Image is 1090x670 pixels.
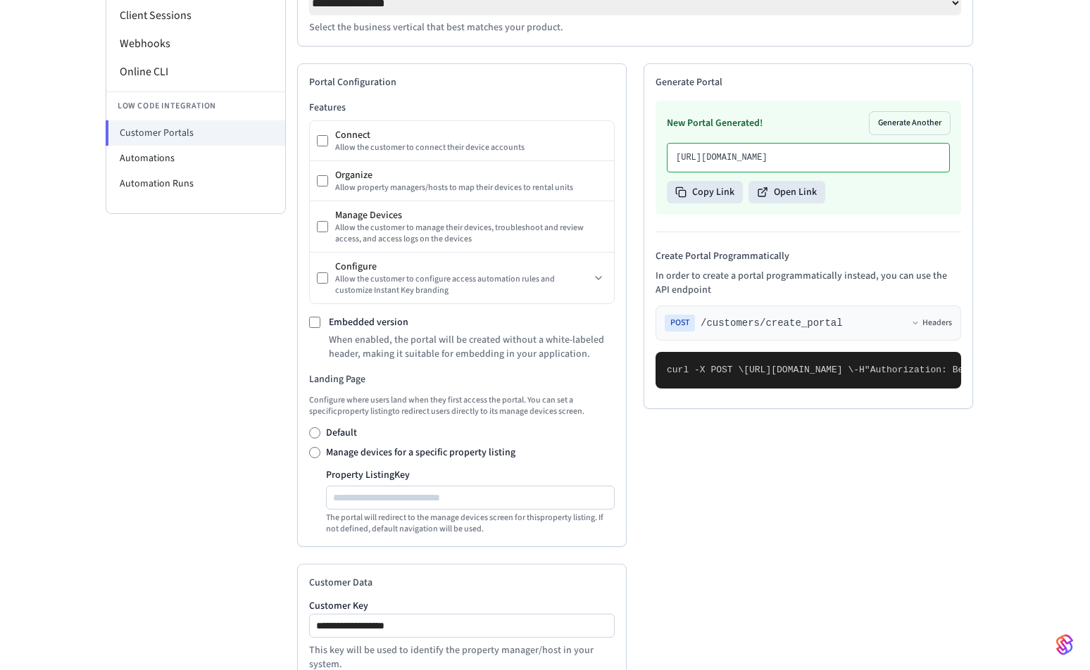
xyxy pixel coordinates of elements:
[106,58,285,86] li: Online CLI
[329,315,408,329] label: Embedded version
[911,317,952,329] button: Headers
[309,75,615,89] h2: Portal Configuration
[656,249,961,263] h4: Create Portal Programmatically
[106,120,285,146] li: Customer Portals
[326,468,410,482] label: Property Listing Key
[335,260,590,274] div: Configure
[106,91,285,120] li: Low Code Integration
[329,333,615,361] p: When enabled, the portal will be created without a white-labeled header, making it suitable for e...
[106,171,285,196] li: Automation Runs
[676,152,941,163] p: [URL][DOMAIN_NAME]
[326,426,357,440] label: Default
[309,395,615,417] p: Configure where users land when they first access the portal. You can set a specific property lis...
[326,512,615,535] p: The portal will redirect to the manage devices screen for this property listing . If not defined,...
[667,365,744,375] span: curl -X POST \
[106,1,285,30] li: Client Sessions
[106,146,285,171] li: Automations
[335,182,607,194] div: Allow property managers/hosts to map their devices to rental units
[665,315,695,331] span: POST
[656,75,961,89] h2: Generate Portal
[326,445,515,460] label: Manage devices for a specific property listing
[106,30,285,58] li: Webhooks
[656,269,961,297] p: In order to create a portal programmatically instead, you can use the API endpoint
[335,128,607,142] div: Connect
[701,316,843,330] span: /customers/create_portal
[667,181,743,203] button: Copy Link
[309,601,615,611] label: Customer Key
[853,365,865,375] span: -H
[1056,633,1073,656] img: SeamLogoGradient.69752ec5.svg
[744,365,853,375] span: [URL][DOMAIN_NAME] \
[335,274,590,296] div: Allow the customer to configure access automation rules and customize Instant Key branding
[309,20,961,34] p: Select the business vertical that best matches your product.
[335,208,607,222] div: Manage Devices
[335,168,607,182] div: Organize
[667,116,763,130] h3: New Portal Generated!
[870,112,950,134] button: Generate Another
[335,142,607,153] div: Allow the customer to connect their device accounts
[335,222,607,245] div: Allow the customer to manage their devices, troubleshoot and review access, and access logs on th...
[309,101,615,115] h3: Features
[309,576,615,590] h2: Customer Data
[748,181,825,203] button: Open Link
[309,372,615,386] h3: Landing Page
